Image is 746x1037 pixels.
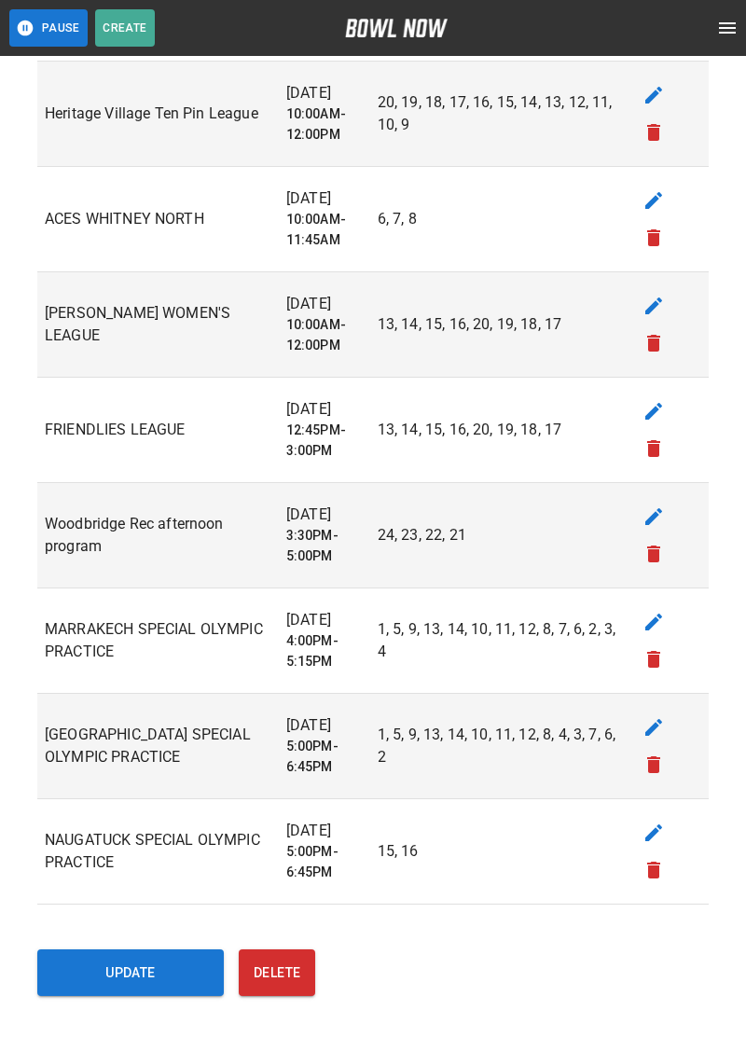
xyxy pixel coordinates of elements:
[45,724,279,768] p: [GEOGRAPHIC_DATA] SPECIAL OLYMPIC PRACTICE
[286,609,370,631] p: [DATE]
[286,210,370,251] h6: 10:00AM-11:45AM
[286,293,370,315] p: [DATE]
[95,9,155,47] button: Create
[635,603,672,641] button: edit
[45,829,279,874] p: NAUGATUCK SPECIAL OLYMPIC PRACTICE
[378,91,620,136] p: 20, 19, 18, 17, 16, 15, 14, 13, 12, 11, 10, 9
[635,814,672,851] button: edit
[635,641,672,678] button: remove
[45,208,279,230] p: ACES WHITNEY NORTH
[635,709,672,746] button: edit
[286,187,370,210] p: [DATE]
[378,724,620,768] p: 1, 5, 9, 13, 14, 10, 11, 12, 8, 4, 3, 7, 6, 2
[286,714,370,737] p: [DATE]
[635,219,672,256] button: remove
[9,9,88,47] button: Pause
[635,287,672,325] button: edit
[635,535,672,573] button: remove
[635,325,672,362] button: remove
[709,9,746,47] button: open drawer
[286,526,370,567] h6: 3:30PM-5:00PM
[378,313,620,336] p: 13, 14, 15, 16, 20, 19, 18, 17
[286,104,370,145] h6: 10:00AM-12:00PM
[378,419,620,441] p: 13, 14, 15, 16, 20, 19, 18, 17
[378,840,620,863] p: 15, 16
[635,114,672,151] button: remove
[345,19,448,37] img: logo
[45,302,279,347] p: [PERSON_NAME] WOMEN'S LEAGUE
[286,842,370,883] h6: 5:00PM-6:45PM
[635,393,672,430] button: edit
[635,851,672,889] button: remove
[286,82,370,104] p: [DATE]
[286,737,370,778] h6: 5:00PM-6:45PM
[378,524,620,546] p: 24, 23, 22, 21
[45,103,279,125] p: Heritage Village Ten Pin League
[239,949,315,996] button: Delete
[45,419,279,441] p: FRIENDLIES LEAGUE
[378,208,620,230] p: 6, 7, 8
[635,746,672,783] button: remove
[378,618,620,663] p: 1, 5, 9, 13, 14, 10, 11, 12, 8, 7, 6, 2, 3, 4
[635,76,672,114] button: edit
[635,182,672,219] button: edit
[635,498,672,535] button: edit
[286,820,370,842] p: [DATE]
[286,631,370,672] h6: 4:00PM-5:15PM
[286,504,370,526] p: [DATE]
[286,421,370,462] h6: 12:45PM-3:00PM
[37,949,224,996] button: Update
[286,398,370,421] p: [DATE]
[45,513,279,558] p: Woodbridge Rec afternoon program
[286,315,370,356] h6: 10:00AM-12:00PM
[635,430,672,467] button: remove
[45,618,279,663] p: MARRAKECH SPECIAL OLYMPIC PRACTICE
